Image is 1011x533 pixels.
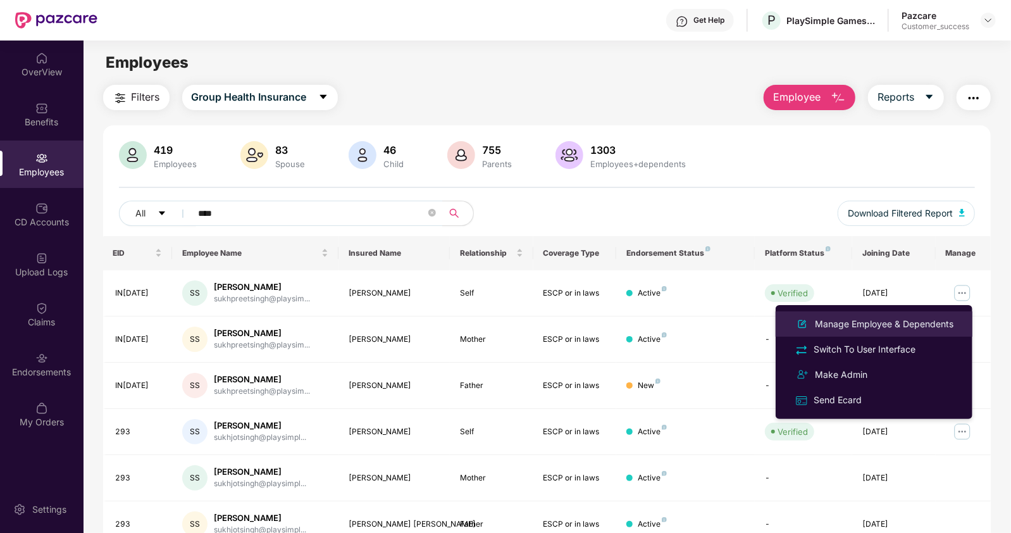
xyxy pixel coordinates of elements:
img: manageButton [952,283,972,303]
div: [PERSON_NAME] [214,327,310,339]
div: Spouse [273,159,308,169]
span: caret-down [924,92,934,103]
div: [PERSON_NAME] [214,373,310,386]
td: - [755,317,852,363]
img: svg+xml;base64,PHN2ZyB4bWxucz0iaHR0cDovL3d3dy53My5vcmcvMjAwMC9zdmciIHdpZHRoPSI4IiBoZWlnaHQ9IjgiIH... [662,471,667,476]
div: Make Admin [812,368,870,382]
div: SS [182,327,208,352]
div: Customer_success [902,22,969,32]
img: svg+xml;base64,PHN2ZyB4bWxucz0iaHR0cDovL3d3dy53My5vcmcvMjAwMC9zdmciIHdpZHRoPSI4IiBoZWlnaHQ9IjgiIH... [662,286,667,291]
div: Verified [778,425,808,438]
img: svg+xml;base64,PHN2ZyB4bWxucz0iaHR0cDovL3d3dy53My5vcmcvMjAwMC9zdmciIHhtbG5zOnhsaW5rPSJodHRwOi8vd3... [831,91,846,106]
img: svg+xml;base64,PHN2ZyB4bWxucz0iaHR0cDovL3d3dy53My5vcmcvMjAwMC9zdmciIHdpZHRoPSIyNCIgaGVpZ2h0PSIyNC... [795,367,810,382]
th: Relationship [450,236,533,270]
img: svg+xml;base64,PHN2ZyB4bWxucz0iaHR0cDovL3d3dy53My5vcmcvMjAwMC9zdmciIHdpZHRoPSI4IiBoZWlnaHQ9IjgiIH... [662,425,667,430]
div: 293 [116,472,163,484]
div: [PERSON_NAME] [PERSON_NAME] [349,518,439,530]
td: - [755,363,852,409]
th: Joining Date [852,236,936,270]
span: Reports [878,89,914,105]
img: svg+xml;base64,PHN2ZyB4bWxucz0iaHR0cDovL3d3dy53My5vcmcvMjAwMC9zdmciIHdpZHRoPSI4IiBoZWlnaHQ9IjgiIH... [662,332,667,337]
img: svg+xml;base64,PHN2ZyBpZD0iU2V0dGluZy0yMHgyMCIgeG1sbnM9Imh0dHA6Ly93d3cudzMub3JnLzIwMDAvc3ZnIiB3aW... [13,503,26,516]
img: New Pazcare Logo [15,12,97,28]
img: svg+xml;base64,PHN2ZyBpZD0iSG9tZSIgeG1sbnM9Imh0dHA6Ly93d3cudzMub3JnLzIwMDAvc3ZnIiB3aWR0aD0iMjAiIG... [35,52,48,65]
div: ESCP or in laws [543,472,607,484]
div: Self [460,287,523,299]
th: Coverage Type [533,236,617,270]
div: [DATE] [862,287,926,299]
div: Get Help [693,15,724,25]
button: Filters [103,85,170,110]
button: Download Filtered Report [838,201,976,226]
div: 755 [480,144,515,156]
button: search [442,201,474,226]
div: Mother [460,334,523,346]
div: Active [638,334,667,346]
td: - [755,455,852,501]
div: Endorsement Status [626,248,745,258]
div: Active [638,518,667,530]
div: 419 [152,144,200,156]
div: Platform Status [765,248,842,258]
div: sukhjotsingh@playsimpl... [214,432,306,444]
span: P [767,13,776,28]
div: [PERSON_NAME] [349,472,439,484]
div: IN[DATE] [116,334,163,346]
img: svg+xml;base64,PHN2ZyBpZD0iRW5kb3JzZW1lbnRzIiB4bWxucz0iaHR0cDovL3d3dy53My5vcmcvMjAwMC9zdmciIHdpZH... [35,352,48,365]
th: Insured Name [338,236,449,270]
div: SS [182,373,208,398]
div: SS [182,419,208,444]
div: Switch To User Interface [811,342,918,356]
img: svg+xml;base64,PHN2ZyB4bWxucz0iaHR0cDovL3d3dy53My5vcmcvMjAwMC9zdmciIHhtbG5zOnhsaW5rPSJodHRwOi8vd3... [795,317,810,332]
img: svg+xml;base64,PHN2ZyBpZD0iVXBsb2FkX0xvZ3MiIGRhdGEtbmFtZT0iVXBsb2FkIExvZ3MiIHhtbG5zPSJodHRwOi8vd3... [35,252,48,265]
img: svg+xml;base64,PHN2ZyBpZD0iRHJvcGRvd24tMzJ4MzIiIHhtbG5zPSJodHRwOi8vd3d3LnczLm9yZy8yMDAwL3N2ZyIgd2... [983,15,993,25]
div: IN[DATE] [116,380,163,392]
img: svg+xml;base64,PHN2ZyB4bWxucz0iaHR0cDovL3d3dy53My5vcmcvMjAwMC9zdmciIHhtbG5zOnhsaW5rPSJodHRwOi8vd3... [119,141,147,169]
div: ESCP or in laws [543,334,607,346]
span: search [442,208,467,218]
div: Active [638,287,667,299]
div: SS [182,465,208,491]
div: Active [638,426,667,438]
img: svg+xml;base64,PHN2ZyB4bWxucz0iaHR0cDovL3d3dy53My5vcmcvMjAwMC9zdmciIHdpZHRoPSIyNCIgaGVpZ2h0PSIyNC... [795,343,809,357]
div: ESCP or in laws [543,287,607,299]
img: svg+xml;base64,PHN2ZyBpZD0iSGVscC0zMngzMiIgeG1sbnM9Imh0dHA6Ly93d3cudzMub3JnLzIwMDAvc3ZnIiB3aWR0aD... [676,15,688,28]
div: [PERSON_NAME] [349,334,439,346]
img: svg+xml;base64,PHN2ZyBpZD0iQ2xhaW0iIHhtbG5zPSJodHRwOi8vd3d3LnczLm9yZy8yMDAwL3N2ZyIgd2lkdGg9IjIwIi... [35,302,48,315]
img: svg+xml;base64,PHN2ZyBpZD0iTXlfT3JkZXJzIiBkYXRhLW5hbWU9Ik15IE9yZGVycyIgeG1sbnM9Imh0dHA6Ly93d3cudz... [35,402,48,415]
div: [PERSON_NAME] [349,287,439,299]
span: close-circle [428,209,436,216]
div: SS [182,280,208,306]
button: Reportscaret-down [868,85,944,110]
div: Employees [152,159,200,169]
div: Settings [28,503,70,516]
div: Send Ecard [811,393,864,407]
span: close-circle [428,208,436,220]
span: caret-down [158,209,166,219]
div: ESCP or in laws [543,380,607,392]
div: 293 [116,426,163,438]
div: Active [638,472,667,484]
th: EID [103,236,173,270]
span: Group Health Insurance [192,89,307,105]
img: svg+xml;base64,PHN2ZyB4bWxucz0iaHR0cDovL3d3dy53My5vcmcvMjAwMC9zdmciIHdpZHRoPSIyNCIgaGVpZ2h0PSIyNC... [966,91,981,106]
div: [PERSON_NAME] [214,466,306,478]
div: [DATE] [862,426,926,438]
div: PlaySimple Games Private Limited [786,15,875,27]
div: [PERSON_NAME] [214,281,310,293]
img: svg+xml;base64,PHN2ZyB4bWxucz0iaHR0cDovL3d3dy53My5vcmcvMjAwMC9zdmciIHdpZHRoPSI4IiBoZWlnaHQ9IjgiIH... [705,246,710,251]
span: Relationship [460,248,514,258]
img: manageButton [952,422,972,442]
div: Mother [460,472,523,484]
div: [PERSON_NAME] [214,420,306,432]
div: 46 [381,144,407,156]
div: Father [460,380,523,392]
div: Parents [480,159,515,169]
div: sukhpreetsingh@playsim... [214,339,310,351]
span: All [136,206,146,220]
div: [PERSON_NAME] [349,380,439,392]
span: caret-down [318,92,328,103]
div: IN[DATE] [116,287,163,299]
img: svg+xml;base64,PHN2ZyB4bWxucz0iaHR0cDovL3d3dy53My5vcmcvMjAwMC9zdmciIHdpZHRoPSI4IiBoZWlnaHQ9IjgiIH... [662,517,667,522]
span: Employee [773,89,821,105]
